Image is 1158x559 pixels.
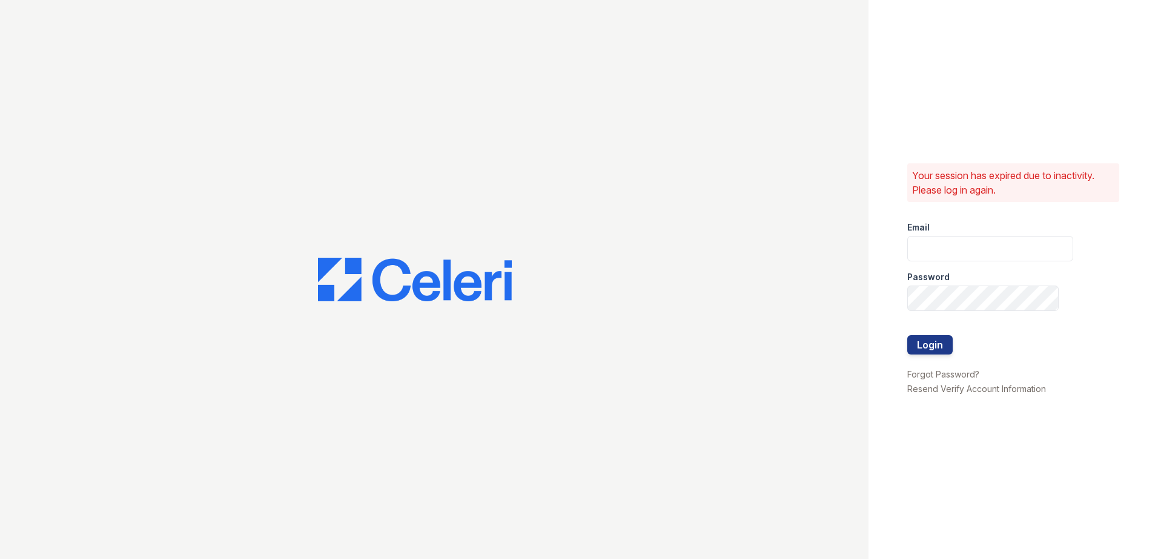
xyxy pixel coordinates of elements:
[907,384,1046,394] a: Resend Verify Account Information
[907,335,953,355] button: Login
[907,271,950,283] label: Password
[912,168,1114,197] p: Your session has expired due to inactivity. Please log in again.
[907,369,979,379] a: Forgot Password?
[318,258,512,301] img: CE_Logo_Blue-a8612792a0a2168367f1c8372b55b34899dd931a85d93a1a3d3e32e68fde9ad4.png
[907,221,930,234] label: Email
